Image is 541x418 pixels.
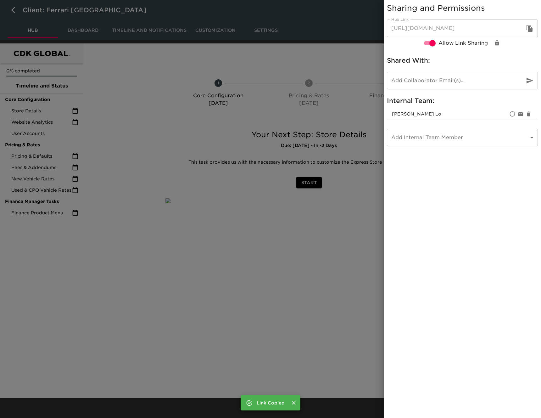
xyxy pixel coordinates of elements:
[438,39,488,47] span: Allow Link Sharing
[387,96,538,106] h6: Internal Team:
[508,110,516,118] div: Set as primay account owner
[516,110,525,118] div: Disable notifications for kevin.lo@roadster.com
[257,397,285,409] div: Link Copied
[525,110,533,118] div: Remove kevin.lo@roadster.com
[387,3,538,13] h5: Sharing and Permissions
[387,129,538,146] div: ​
[290,399,298,407] button: Close
[387,55,538,65] h6: Shared With:
[392,111,441,116] span: kevin.lo@roadster.com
